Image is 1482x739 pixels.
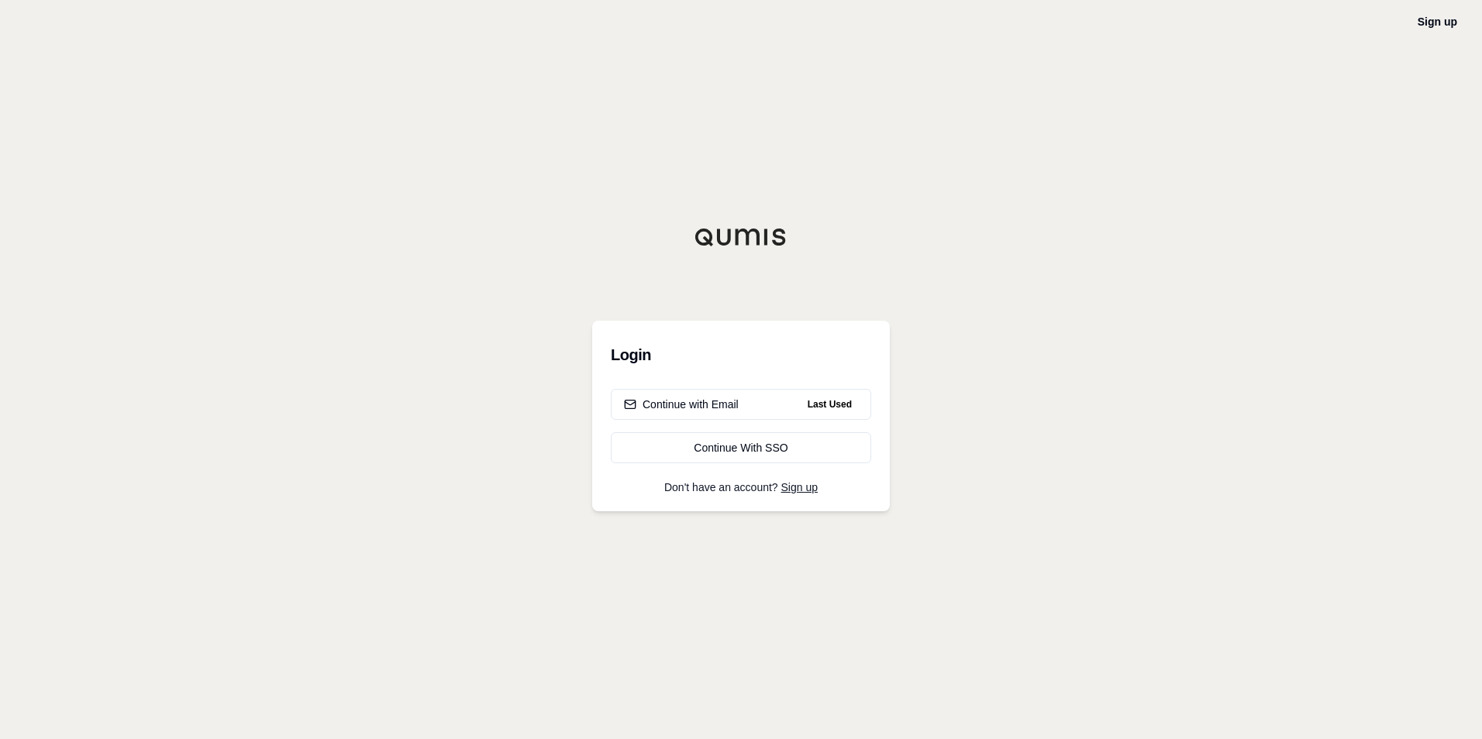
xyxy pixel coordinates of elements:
[611,339,871,370] h3: Login
[624,440,858,455] div: Continue With SSO
[1418,15,1457,28] a: Sign up
[611,482,871,493] p: Don't have an account?
[801,395,858,414] span: Last Used
[624,397,739,412] div: Continue with Email
[694,228,788,246] img: Qumis
[611,389,871,420] button: Continue with EmailLast Used
[611,432,871,463] a: Continue With SSO
[781,481,818,493] a: Sign up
